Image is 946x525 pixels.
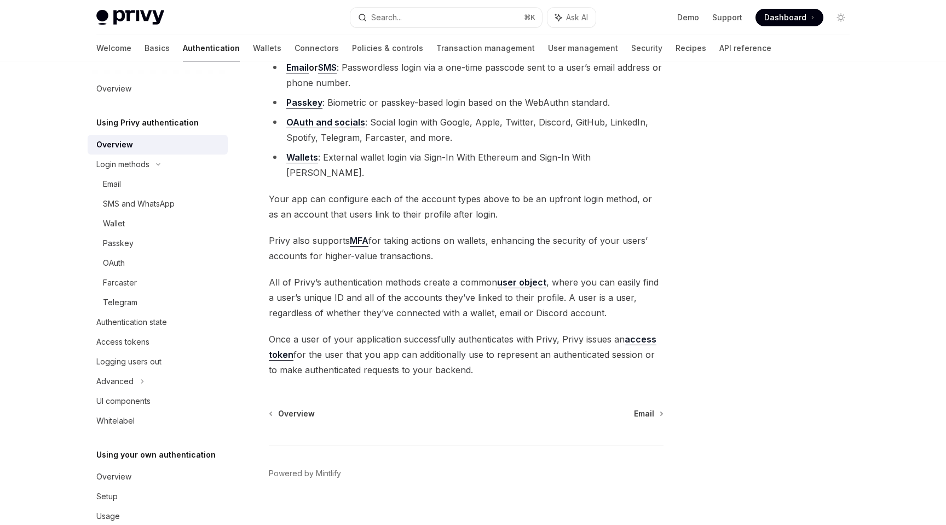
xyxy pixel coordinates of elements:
a: Demo [677,12,699,23]
a: Email [634,408,662,419]
a: Farcaster [88,273,228,293]
span: Email [634,408,654,419]
a: MFA [350,235,368,247]
a: Recipes [676,35,706,61]
a: Setup [88,487,228,506]
a: User management [548,35,618,61]
div: Wallet [103,217,125,230]
a: Policies & controls [352,35,423,61]
a: OAuth [88,253,228,273]
a: API reference [719,35,771,61]
div: Telegram [103,296,137,309]
span: Your app can configure each of the account types above to be an upfront login method, or as an ac... [269,191,664,222]
div: SMS and WhatsApp [103,197,175,210]
a: Powered by Mintlify [269,468,341,479]
span: Overview [278,408,315,419]
a: Authentication [183,35,240,61]
li: : Biometric or passkey-based login based on the WebAuthn standard. [269,95,664,110]
li: : Passwordless login via a one-time passcode sent to a user’s email address or phone number. [269,60,664,90]
a: SMS [318,62,337,73]
div: Setup [96,490,118,503]
h5: Using your own authentication [96,448,216,461]
a: SMS and WhatsApp [88,194,228,214]
a: Dashboard [755,9,823,26]
a: Access tokens [88,332,228,352]
a: Overview [270,408,315,419]
a: Wallets [286,152,318,163]
span: Privy also supports for taking actions on wallets, enhancing the security of your users’ accounts... [269,233,664,264]
a: OAuth and socials [286,117,365,128]
div: Usage [96,510,120,523]
a: UI components [88,391,228,411]
a: Welcome [96,35,131,61]
div: OAuth [103,256,125,270]
li: : Social login with Google, Apple, Twitter, Discord, GitHub, LinkedIn, Spotify, Telegram, Farcast... [269,115,664,145]
a: Whitelabel [88,411,228,431]
a: Wallets [253,35,281,61]
div: Advanced [96,375,134,388]
a: Overview [88,467,228,487]
a: Telegram [88,293,228,312]
li: : External wallet login via Sign-In With Ethereum and Sign-In With [PERSON_NAME]. [269,150,664,180]
a: Wallet [88,214,228,233]
div: Email [103,178,121,191]
a: Passkey [286,97,322,109]
h5: Using Privy authentication [96,116,199,129]
div: Whitelabel [96,414,135,427]
div: Overview [96,470,131,483]
a: Overview [88,79,228,99]
button: Toggle dark mode [832,9,850,26]
button: Ask AI [547,8,596,27]
div: Overview [96,138,133,151]
a: Transaction management [436,35,535,61]
a: Overview [88,135,228,155]
a: Logging users out [88,352,228,372]
div: Search... [371,11,402,24]
a: user object [497,277,546,288]
a: Basics [145,35,170,61]
a: Passkey [88,233,228,253]
a: Connectors [295,35,339,61]
span: Ask AI [566,12,588,23]
a: Email [88,174,228,194]
div: Farcaster [103,276,137,289]
span: Dashboard [764,12,806,23]
a: Authentication state [88,312,228,332]
div: Access tokens [96,335,149,349]
button: Search...⌘K [350,8,542,27]
a: Support [712,12,742,23]
a: Security [631,35,662,61]
div: Login methods [96,158,149,171]
span: ⌘ K [524,13,535,22]
div: Logging users out [96,355,161,368]
strong: or [286,62,337,73]
span: Once a user of your application successfully authenticates with Privy, Privy issues an for the us... [269,332,664,378]
a: Email [286,62,309,73]
img: light logo [96,10,164,25]
div: Overview [96,82,131,95]
div: Passkey [103,237,134,250]
div: UI components [96,395,151,408]
div: Authentication state [96,316,167,329]
span: All of Privy’s authentication methods create a common , where you can easily find a user’s unique... [269,275,664,321]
